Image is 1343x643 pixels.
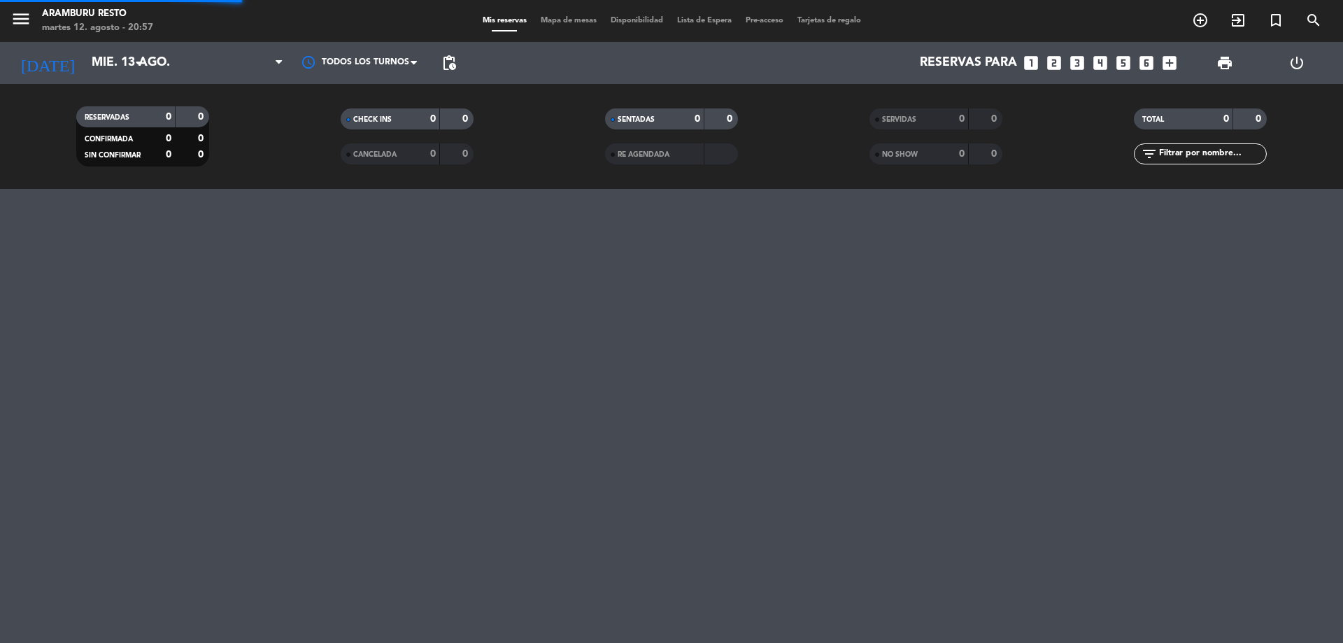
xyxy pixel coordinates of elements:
[1158,146,1266,162] input: Filtrar por nombre...
[920,56,1017,70] span: Reservas para
[1216,55,1233,71] span: print
[991,149,1000,159] strong: 0
[534,17,604,24] span: Mapa de mesas
[85,114,129,121] span: RESERVADAS
[1160,54,1179,72] i: add_box
[959,114,965,124] strong: 0
[1192,12,1209,29] i: add_circle_outline
[1114,54,1132,72] i: looks_5
[85,136,133,143] span: CONFIRMADA
[10,48,85,78] i: [DATE]
[462,114,471,124] strong: 0
[739,17,790,24] span: Pre-acceso
[353,151,397,158] span: CANCELADA
[42,7,153,21] div: Aramburu Resto
[198,112,206,122] strong: 0
[670,17,739,24] span: Lista de Espera
[695,114,700,124] strong: 0
[1091,54,1109,72] i: looks_4
[1223,114,1229,124] strong: 0
[1288,55,1305,71] i: power_settings_new
[1142,116,1164,123] span: TOTAL
[882,116,916,123] span: SERVIDAS
[42,21,153,35] div: martes 12. agosto - 20:57
[430,149,436,159] strong: 0
[618,151,669,158] span: RE AGENDADA
[1022,54,1040,72] i: looks_one
[618,116,655,123] span: SENTADAS
[130,55,147,71] i: arrow_drop_down
[166,134,171,143] strong: 0
[198,134,206,143] strong: 0
[1260,42,1333,84] div: LOG OUT
[166,150,171,160] strong: 0
[1305,12,1322,29] i: search
[959,149,965,159] strong: 0
[1045,54,1063,72] i: looks_two
[441,55,457,71] span: pending_actions
[1137,54,1156,72] i: looks_6
[476,17,534,24] span: Mis reservas
[85,152,141,159] span: SIN CONFIRMAR
[1267,12,1284,29] i: turned_in_not
[1068,54,1086,72] i: looks_3
[991,114,1000,124] strong: 0
[166,112,171,122] strong: 0
[462,149,471,159] strong: 0
[1230,12,1246,29] i: exit_to_app
[604,17,670,24] span: Disponibilidad
[10,8,31,29] i: menu
[10,8,31,34] button: menu
[430,114,436,124] strong: 0
[1256,114,1264,124] strong: 0
[790,17,868,24] span: Tarjetas de regalo
[198,150,206,160] strong: 0
[727,114,735,124] strong: 0
[1141,146,1158,162] i: filter_list
[882,151,918,158] span: NO SHOW
[353,116,392,123] span: CHECK INS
